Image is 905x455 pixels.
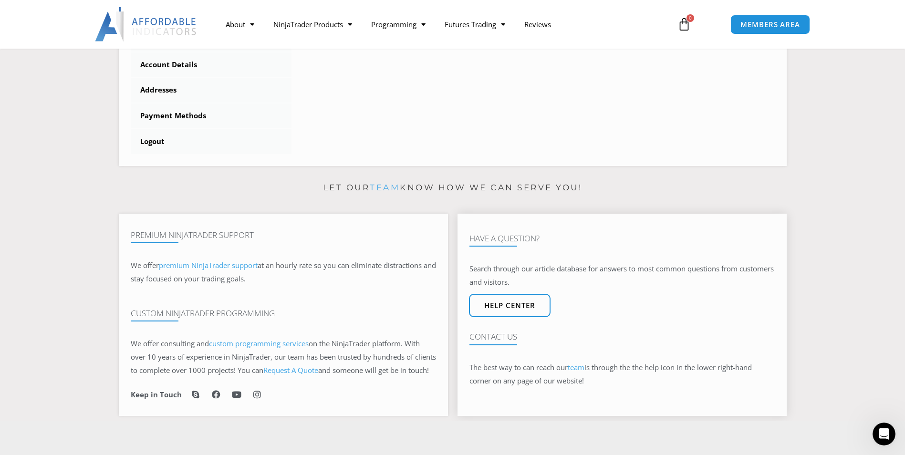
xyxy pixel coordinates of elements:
[131,78,292,103] a: Addresses
[42,160,98,170] div: [PERSON_NAME]
[10,143,181,178] div: Profile image for Joel[PERSON_NAME], Just got back from [GEOGRAPHIC_DATA] and purchased the Basic...
[469,294,551,317] a: Help center
[119,180,787,196] p: Let our know how we can serve you!
[568,362,584,372] a: team
[131,260,436,283] span: at an hourly rate so you can eliminate distractions and stay focused on your trading goals.
[100,160,126,170] div: • [DATE]
[264,13,362,35] a: NinjaTrader Products
[469,234,775,243] h4: Have A Question?
[131,230,436,240] h4: Premium NinjaTrader Support
[663,10,705,38] a: 0
[216,13,666,35] nav: Menu
[370,183,400,192] a: team
[131,390,182,399] h6: Keep in Touch
[37,15,56,34] img: Profile image for Larry
[216,13,264,35] a: About
[19,68,172,116] p: Hi there!👋Have any questions? We're here to help!
[55,15,74,34] img: Profile image for David
[20,191,160,201] div: 🎉Current Promotions
[131,339,436,375] span: on the NinjaTrader platform. With over 10 years of experience in NinjaTrader, our team has been t...
[20,151,39,170] img: Profile image for Joel
[730,15,810,34] a: MEMBERS AREA
[469,332,775,341] h4: Contact Us
[484,302,535,309] span: Help center
[873,423,895,445] iframe: Intercom live chat
[14,187,177,205] a: 🎉Current Promotions
[362,13,435,35] a: Programming
[740,21,800,28] span: MEMBERS AREA
[687,14,694,22] span: 0
[131,129,292,154] a: Logout
[127,321,160,328] span: Messages
[515,13,561,35] a: Reviews
[10,128,181,178] div: Recent messageProfile image for Joel[PERSON_NAME], Just got back from [GEOGRAPHIC_DATA] and purch...
[20,136,171,146] div: Recent message
[131,103,292,128] a: Payment Methods
[131,52,292,77] a: Account Details
[131,339,309,348] span: We offer consulting and
[37,321,58,328] span: Home
[435,13,515,35] a: Futures Trading
[209,339,309,348] a: custom programming services
[131,309,436,318] h4: Custom NinjaTrader Programming
[131,260,159,270] span: We offer
[95,7,198,41] img: LogoAI | Affordable Indicators – NinjaTrader
[469,361,775,388] p: The best way to can reach our is through the the help icon in the lower right-hand corner on any ...
[159,260,258,270] a: premium NinjaTrader support
[95,298,191,336] button: Messages
[19,15,38,34] img: Profile image for Joel
[263,365,318,375] a: Request A Quote
[164,15,181,32] div: Close
[469,262,775,289] p: Search through our article database for answers to most common questions from customers and visit...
